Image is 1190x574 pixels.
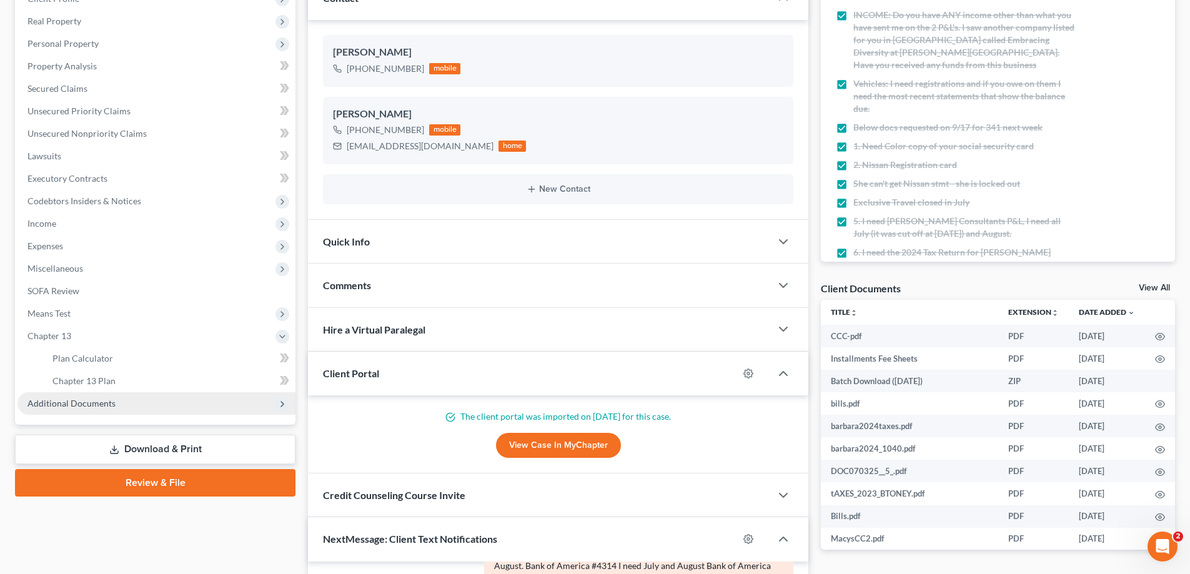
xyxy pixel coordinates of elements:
td: PDF [998,347,1069,370]
a: Chapter 13 Plan [42,370,295,392]
a: View Case in MyChapter [496,433,621,458]
td: DOC070325__5_.pdf [821,460,998,482]
div: [PHONE_NUMBER] [347,62,424,75]
td: barbara2024taxes.pdf [821,415,998,437]
a: Lawsuits [17,145,295,167]
span: Unsecured Priority Claims [27,106,131,116]
a: Secured Claims [17,77,295,100]
td: bills.pdf [821,392,998,415]
a: Extensionunfold_more [1008,307,1059,317]
div: home [498,141,526,152]
span: Income [27,218,56,229]
td: PDF [998,392,1069,415]
td: [DATE] [1069,370,1145,392]
span: Means Test [27,308,71,319]
span: INCOME: Do you have ANY income other than what you have sent me on the 2 P&L's. I saw another com... [853,9,1076,71]
td: [DATE] [1069,437,1145,460]
div: Client Documents [821,282,901,295]
td: PDF [998,415,1069,437]
td: [DATE] [1069,482,1145,505]
a: Plan Calculator [42,347,295,370]
a: Property Analysis [17,55,295,77]
td: PDF [998,482,1069,505]
a: View All [1139,284,1170,292]
td: [DATE] [1069,415,1145,437]
td: [DATE] [1069,392,1145,415]
td: CCC-pdf [821,325,998,347]
span: Below docs requested on 9/17 for 341 next week [853,121,1043,134]
span: Secured Claims [27,83,87,94]
span: 2. Nissan Registration card [853,159,957,171]
a: Executory Contracts [17,167,295,190]
span: SOFA Review [27,285,79,296]
td: PDF [998,437,1069,460]
span: Property Analysis [27,61,97,71]
td: Installments Fee Sheets [821,347,998,370]
span: Miscellaneous [27,263,83,274]
span: Plan Calculator [52,353,113,364]
span: NextMessage: Client Text Notifications [323,533,497,545]
td: PDF [998,528,1069,550]
span: Client Portal [323,367,379,379]
a: Titleunfold_more [831,307,858,317]
td: PDF [998,460,1069,482]
a: SOFA Review [17,280,295,302]
i: expand_more [1128,309,1135,317]
td: tAXES_2023_BTONEY.pdf [821,482,998,505]
span: 6. I need the 2024 Tax Return for [PERSON_NAME] Consultants. [853,246,1076,271]
span: Chapter 13 [27,330,71,341]
td: [DATE] [1069,505,1145,528]
span: Personal Property [27,38,99,49]
span: Comments [323,279,371,291]
span: Vehicles: I need registrations and if you owe on them I need the most recent statements that show... [853,77,1076,115]
span: Executory Contracts [27,173,107,184]
span: 5. I need [PERSON_NAME] Consultants P&L, I need all July (it was cut off at [DATE]) and August. [853,215,1076,240]
a: Review & File [15,469,295,497]
a: Unsecured Nonpriority Claims [17,122,295,145]
div: mobile [429,63,460,74]
span: 1. Need Color copy of your social security card [853,140,1034,152]
td: [DATE] [1069,325,1145,347]
span: Hire a Virtual Paralegal [323,324,425,335]
span: Lawsuits [27,151,61,161]
i: unfold_more [1051,309,1059,317]
span: Additional Documents [27,398,116,408]
span: 2 [1173,532,1183,542]
div: mobile [429,124,460,136]
div: [PHONE_NUMBER] [347,124,424,136]
span: Exclusive Travel closed in July [853,196,969,209]
span: Chapter 13 Plan [52,375,116,386]
p: The client portal was imported on [DATE] for this case. [323,410,793,423]
td: [DATE] [1069,460,1145,482]
span: Codebtors Insiders & Notices [27,195,141,206]
div: [PERSON_NAME] [333,45,783,60]
a: Download & Print [15,435,295,464]
td: Batch Download ([DATE]) [821,370,998,392]
a: Unsecured Priority Claims [17,100,295,122]
span: Real Property [27,16,81,26]
td: barbara2024_1040.pdf [821,437,998,460]
iframe: Intercom live chat [1148,532,1178,562]
i: unfold_more [850,309,858,317]
div: [EMAIL_ADDRESS][DOMAIN_NAME] [347,140,493,152]
span: Credit Counseling Course Invite [323,489,465,501]
td: PDF [998,325,1069,347]
a: Date Added expand_more [1079,307,1135,317]
td: ZIP [998,370,1069,392]
span: Quick Info [323,235,370,247]
td: Bills.pdf [821,505,998,528]
span: Expenses [27,240,63,251]
td: [DATE] [1069,528,1145,550]
td: MacysCC2.pdf [821,528,998,550]
td: [DATE] [1069,347,1145,370]
span: She can't get Nissan stmt - she is locked out [853,177,1020,190]
button: New Contact [333,184,783,194]
div: [PERSON_NAME] [333,107,783,122]
td: PDF [998,505,1069,528]
span: Unsecured Nonpriority Claims [27,128,147,139]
